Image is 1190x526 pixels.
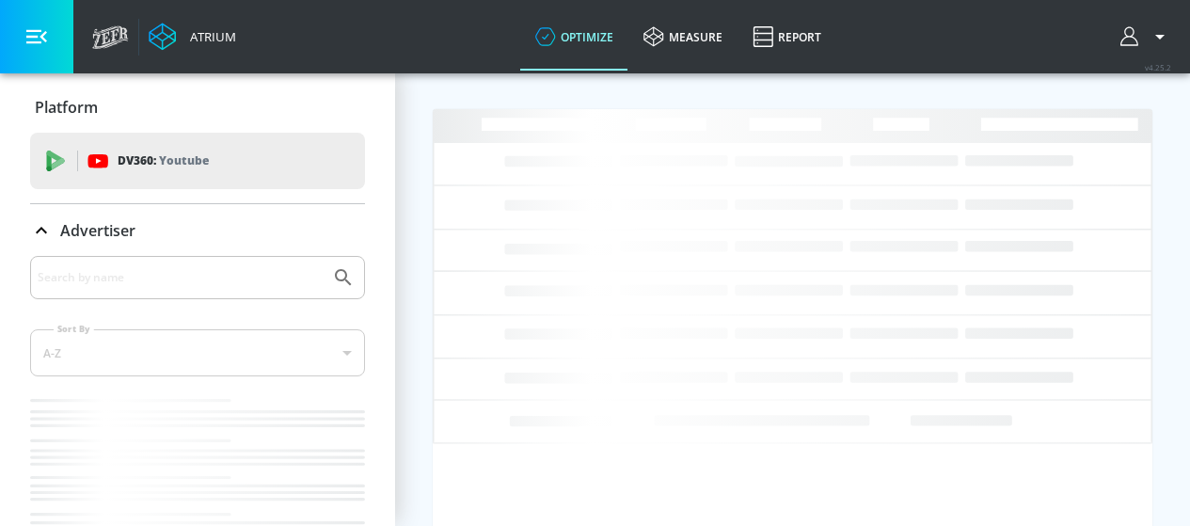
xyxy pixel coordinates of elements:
[520,3,628,71] a: optimize
[30,81,365,134] div: Platform
[35,97,98,118] p: Platform
[1145,62,1171,72] span: v 4.25.2
[149,23,236,51] a: Atrium
[60,220,135,241] p: Advertiser
[54,323,94,335] label: Sort By
[38,265,323,290] input: Search by name
[118,151,209,171] p: DV360:
[182,28,236,45] div: Atrium
[738,3,836,71] a: Report
[30,133,365,189] div: DV360: Youtube
[628,3,738,71] a: measure
[30,204,365,257] div: Advertiser
[30,329,365,376] div: A-Z
[159,151,209,170] p: Youtube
